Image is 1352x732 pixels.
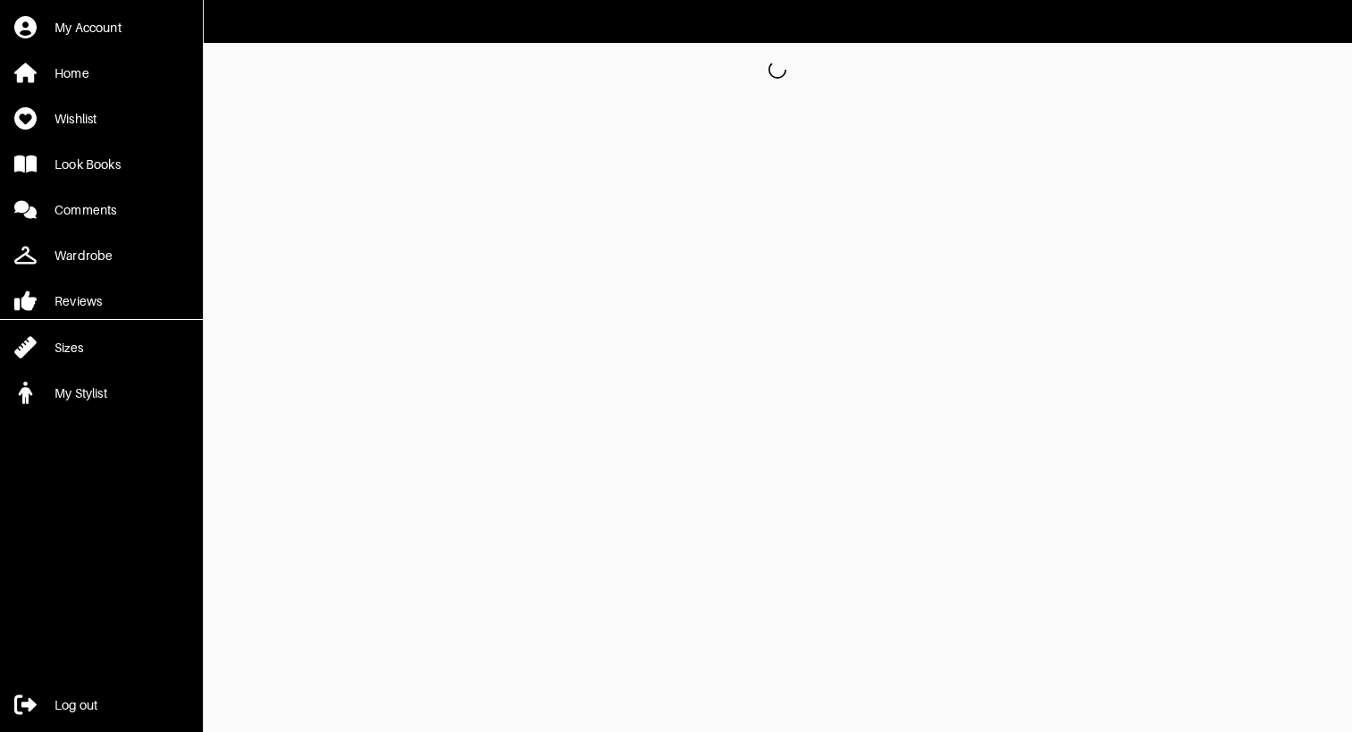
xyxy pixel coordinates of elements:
div: Sizes [55,339,83,357]
div: Home [55,64,89,82]
div: Wardrobe [55,247,113,265]
div: Comments [55,201,116,219]
div: Wishlist [55,110,97,128]
div: Look Books [55,156,121,173]
div: My Account [55,19,122,37]
div: Reviews [55,292,102,310]
div: Log out [55,696,97,714]
div: My Stylist [55,384,107,402]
